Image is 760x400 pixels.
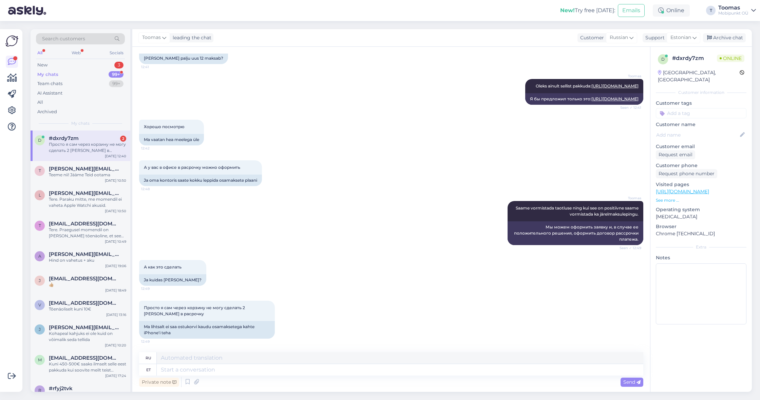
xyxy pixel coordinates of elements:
div: Kuni 450-500€ saaks ilmselt selle eest pakkuda kui soovite meilt teist asemele osta. [49,361,126,373]
div: All [36,48,44,57]
p: Operating system [656,206,746,213]
div: 3 [114,62,123,68]
div: Ma vaatan hea meelega üle [139,134,204,145]
span: My chats [71,120,90,126]
div: [DATE] 18:49 [105,288,126,293]
span: laura.kreitzberg@gmail.com [49,190,119,196]
div: Web [70,48,82,57]
div: [DATE] 10:50 [105,208,126,214]
span: d [38,138,41,143]
span: 12:48 [141,186,167,192]
p: Customer phone [656,162,746,169]
p: See more ... [656,197,746,203]
div: [DATE] 10:20 [105,343,126,348]
div: AI Assistant [37,90,62,97]
div: Team chats [37,80,62,87]
div: [DATE] 10:50 [105,178,126,183]
a: [URL][DOMAIN_NAME] [591,96,639,101]
div: My chats [37,71,58,78]
div: 👍🏼 [49,282,126,288]
span: t [39,168,41,173]
div: Tere. Paraku mitte, me momendil ei vaheta Apple Watchi akusid. [49,196,126,208]
span: l [39,193,41,198]
div: ru [146,352,151,364]
span: 12:42 [141,146,167,151]
div: 99+ [109,80,123,87]
b: New! [560,7,575,14]
div: et [146,364,151,376]
span: Online [717,55,744,62]
div: Просто я сам через корзину не могу сделать 2 [PERSON_NAME] в расрочку [49,141,126,154]
a: [URL][DOMAIN_NAME] [591,83,639,88]
div: Ja oma kontoris saate kokku leppida osamaksete plaani [139,175,262,186]
div: Request phone number [656,169,717,178]
div: Ja kuidas [PERSON_NAME]? [139,274,206,286]
div: [DATE] 10:49 [105,239,126,244]
div: Mobipunkt OÜ [718,11,748,16]
span: #dxrdy7zm [49,135,79,141]
span: Send [623,379,641,385]
span: А как это сделать [144,264,182,269]
div: [PERSON_NAME] palju uus 12 maksab? [139,53,228,64]
span: r [38,388,41,393]
div: Archive chat [703,33,746,42]
div: Kohapeal kahjuks ei ole kuid on võimalik seda tellida [49,331,126,343]
span: terese.murumagi@gmail.com [49,166,119,172]
span: vahurveskioja@gmail.com [49,300,119,306]
div: 2 [120,136,126,142]
div: All [37,99,43,106]
span: madis.leppiko@gmail.com [49,355,119,361]
span: Oleks ainult sellist pakkuda: [536,83,639,88]
p: Customer tags [656,100,746,107]
span: v [38,302,41,307]
p: Browser [656,223,746,230]
p: Chrome [TECHNICAL_ID] [656,230,746,237]
span: t [39,223,41,228]
input: Add a tag [656,108,746,118]
span: Russian [610,34,628,41]
span: tasane.rocco@gmail.com [49,221,119,227]
div: Tere. Praegusel momendil on [PERSON_NAME] tõenäoline, et see lähiajal müügile tuleb. [49,227,126,239]
div: Tõenäoliselt kuni 10€ [49,306,126,312]
p: Customer name [656,121,746,128]
div: Extra [656,244,746,250]
div: Support [643,34,665,41]
div: [DATE] 19:06 [105,263,126,268]
span: Estonian [670,34,691,41]
div: 99+ [109,71,123,78]
a: ToomasMobipunkt OÜ [718,5,756,16]
div: [DATE] 12:40 [105,154,126,159]
div: T [706,6,716,15]
span: Seen ✓ 12:41 [616,105,641,110]
div: Я бы предложил только это: [525,93,643,105]
span: А у вас в офисе в расрочку можно оформить [144,165,240,170]
div: [GEOGRAPHIC_DATA], [GEOGRAPHIC_DATA] [658,69,740,83]
span: Toomas [616,196,641,201]
span: j [39,327,41,332]
div: Customer information [656,89,746,96]
span: #rfyj2tvk [49,385,73,392]
span: Search customers [42,35,85,42]
p: Visited pages [656,181,746,188]
div: Customer [577,34,604,41]
span: a [38,254,41,259]
p: Customer email [656,143,746,150]
p: [MEDICAL_DATA] [656,213,746,220]
button: Emails [618,4,645,17]
span: j [39,278,41,283]
div: leading the chat [170,34,211,41]
span: jegorzigadlo@gmail.com [49,276,119,282]
input: Add name [656,131,739,139]
div: Toomas [718,5,748,11]
span: Saame vormistada taotluse ning kui see on positiivne saame vormistada ka järelmaksulepingu. [516,205,640,217]
div: Online [653,4,690,17]
span: 12:41 [141,64,167,69]
span: Просто я сам через корзину не могу сделать 2 [PERSON_NAME] в расрочку [144,305,246,316]
div: # dxrdy7zm [672,54,717,62]
div: New [37,62,47,68]
a: [URL][DOMAIN_NAME] [656,188,709,195]
div: Мы можем оформить заявку и, в случае ее положительного решения, оформить договор рассрочки платежа. [508,221,643,245]
div: [DATE] 13:16 [106,312,126,317]
div: Try free [DATE]: [560,6,615,15]
span: m [38,357,42,362]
